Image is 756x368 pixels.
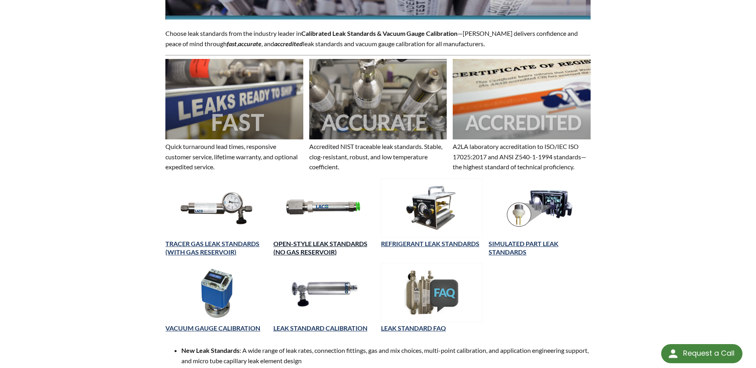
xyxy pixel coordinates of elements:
[165,178,267,238] img: Calibrated Leak Standard with Gauge
[181,346,240,354] strong: New Leak Standards
[453,59,590,139] img: Image showing the word ACCREDITED overlaid on it
[273,240,367,256] a: OPEN-STYLE LEAK STANDARDS (NO GAS RESERVOIR)
[301,29,458,37] strong: Calibrated Leak Standards & Vacuum Gauge Calibration
[381,324,446,332] a: LEAK STANDARD FAQ
[381,240,479,247] a: REFRIGERANT LEAK STANDARDS
[238,40,261,47] strong: accurate
[667,347,679,360] img: round button
[273,178,375,238] img: Open-Style Leak Standard
[165,28,590,49] p: Choose leak standards from the industry leader in —[PERSON_NAME] delivers confidence and peace of...
[489,178,590,238] img: Simulated Part Leak Standard image
[273,324,367,332] a: LEAK STANDARD CALIBRATION
[489,240,558,256] a: SIMULATED PART LEAK STANDARDS
[181,345,590,366] li: : A wide range of leak rates, connection fittings, gas and mix choices, multi-point calibration, ...
[165,59,303,139] img: Image showing the word FAST overlaid on it
[453,141,590,172] p: A2LA laboratory accreditation to ISO/IEC ISO 17025:2017 and ANSI Z540-1-1994 standards—the highes...
[661,344,742,363] div: Request a Call
[165,240,259,256] a: TRACER GAS LEAK STANDARDS (WITH GAS RESERVOIR)
[683,344,734,362] div: Request a Call
[227,40,237,47] em: fast
[165,141,303,172] p: Quick turnaround lead times, responsive customer service, lifetime warranty, and optional expedit...
[309,141,447,172] p: Accredited NIST traceable leak standards. Stable, clog-resistant, robust, and low temperature coe...
[309,59,447,139] img: Image showing the word ACCURATE overlaid on it
[381,178,483,238] img: Refrigerant Leak Standard image
[274,40,303,47] em: accredited
[165,263,267,322] img: Vacuum Gauge Calibration image
[273,263,375,322] img: Leak Standard Calibration image
[381,263,483,322] img: FAQ image showing leak standard examples
[165,324,260,332] a: VACUUM GAUGE CALIBRATION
